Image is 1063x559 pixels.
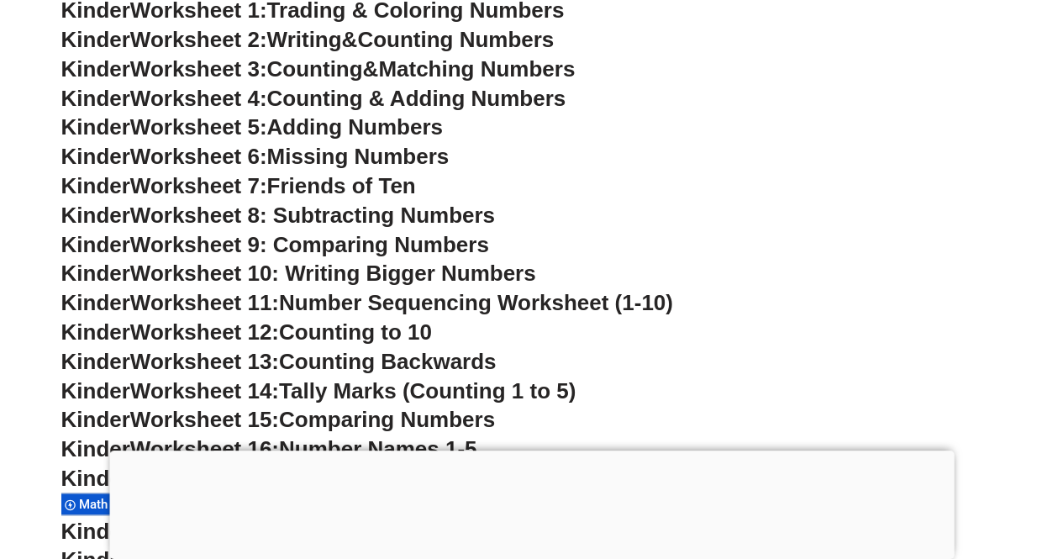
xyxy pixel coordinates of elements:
span: Number Names 1-5 [279,436,476,461]
span: Number Sequencing Worksheet (1-10) [279,290,673,315]
span: Kinder [61,56,130,82]
span: Counting Backwards [279,349,496,374]
span: Worksheet 3: [130,56,267,82]
a: KinderWorksheet 9: Comparing Numbers [61,232,489,257]
span: Kinder [61,349,130,374]
iframe: Advertisement [109,451,954,555]
span: Worksheet 12: [130,319,279,345]
span: Kinder [61,407,130,432]
span: Counting & Adding Numbers [267,86,566,111]
span: Worksheet 2: [130,27,267,52]
span: Counting to 10 [279,319,432,345]
span: Matching Numbers [378,56,575,82]
span: Worksheet 10: Writing Bigger Numbers [130,261,536,286]
span: Kinder [61,232,130,257]
span: Worksheet 6: [130,144,267,169]
iframe: Chat Widget [783,369,1063,559]
span: Worksheet 8: Subtracting Numbers [130,203,495,228]
a: KinderWorksheet 6:Missing Numbers [61,144,450,169]
span: Worksheet 7: [130,173,267,198]
a: KinderWorksheet 10: Writing Bigger Numbers [61,261,536,286]
div: Math Worksheets [61,493,181,515]
span: Kinder [61,173,130,198]
span: Comparing Numbers [279,407,495,432]
span: Kinder [61,319,130,345]
span: Worksheet 11: [130,290,279,315]
span: Kinder [61,436,130,461]
span: Tally Marks (Counting 1 to 5) [279,378,576,403]
span: Writing [267,27,342,52]
span: Kinder [61,27,130,52]
a: KinderWorksheet 7:Friends of Ten [61,173,416,198]
span: Worksheet 5: [130,114,267,140]
span: Kinder [61,114,130,140]
span: Worksheet 15: [130,407,279,432]
span: Kinder [61,466,130,491]
span: Adding Numbers [267,114,443,140]
span: Kinder [61,86,130,111]
span: Worksheet 16: [130,436,279,461]
span: Kinder [61,203,130,228]
span: Worksheet 9: Comparing Numbers [130,232,489,257]
a: KinderWorksheet 3:Counting&Matching Numbers [61,56,576,82]
span: Counting Numbers [357,27,554,52]
span: Worksheet 4: [130,86,267,111]
span: Worksheet 14: [130,378,279,403]
span: Kinder [61,378,130,403]
span: Kinder [61,261,130,286]
a: KinderWorksheet 4:Counting & Adding Numbers [61,86,566,111]
span: Kinder [61,519,130,544]
span: Worksheet 13: [130,349,279,374]
span: Kinder [61,290,130,315]
a: KinderWorksheet 8: Subtracting Numbers [61,203,495,228]
a: KinderWorksheet 5:Adding Numbers [61,114,443,140]
a: KinderWorksheet 2:Writing&Counting Numbers [61,27,555,52]
span: Counting [267,56,363,82]
span: Kinder [61,144,130,169]
span: Missing Numbers [267,144,450,169]
span: Math Worksheets [79,497,183,512]
span: Friends of Ten [267,173,416,198]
